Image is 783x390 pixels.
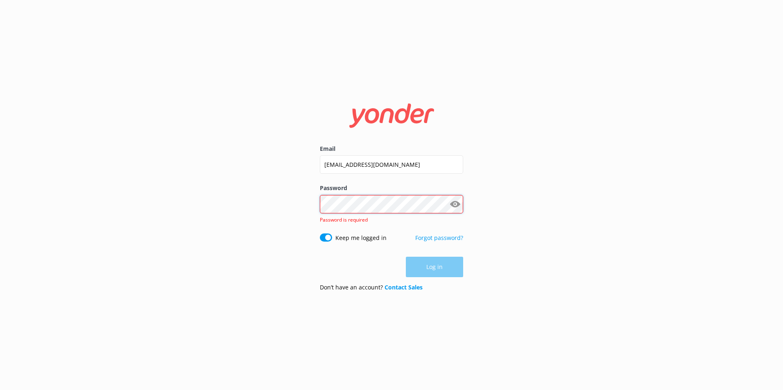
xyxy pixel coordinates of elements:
p: Don’t have an account? [320,283,423,292]
a: Forgot password? [415,234,463,242]
input: user@emailaddress.com [320,155,463,174]
label: Email [320,144,463,153]
a: Contact Sales [385,283,423,291]
span: Password is required [320,216,368,223]
label: Keep me logged in [335,233,387,242]
button: Show password [447,196,463,212]
label: Password [320,184,463,193]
